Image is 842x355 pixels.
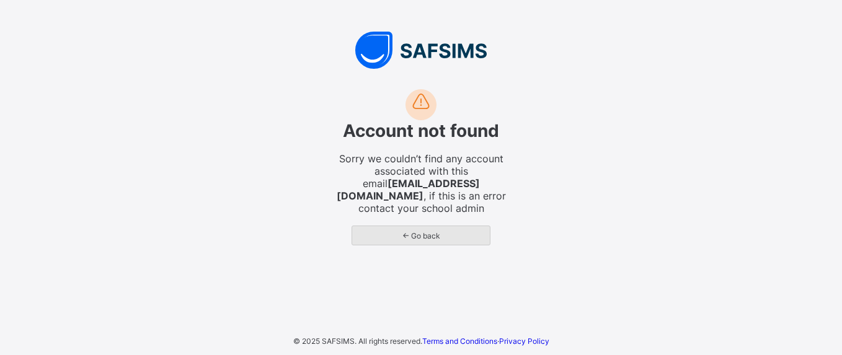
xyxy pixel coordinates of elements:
span: Sorry we couldn’t find any account associated with this email , if this is an error contact your ... [334,152,508,214]
strong: [EMAIL_ADDRESS][DOMAIN_NAME] [337,177,480,202]
span: ← Go back [361,231,481,240]
span: Account not found [343,120,499,141]
img: SAFSIMS Logo [235,32,607,69]
a: Privacy Policy [499,336,549,346]
span: · [422,336,549,346]
span: © 2025 SAFSIMS. All rights reserved. [293,336,422,346]
a: Terms and Conditions [422,336,497,346]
